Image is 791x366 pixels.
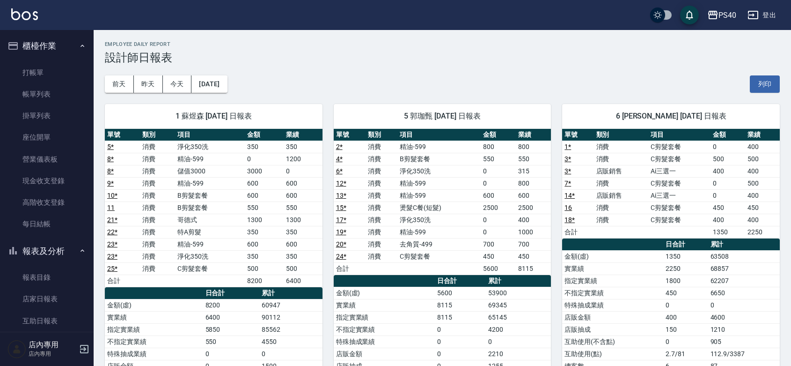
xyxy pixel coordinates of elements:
[334,348,435,360] td: 店販金額
[284,165,322,177] td: 0
[163,75,192,93] button: 今天
[435,348,486,360] td: 0
[245,165,284,177] td: 3000
[345,112,540,121] span: 5 郭珈甄 [DATE] 日報表
[105,336,203,348] td: 不指定實業績
[594,214,649,226] td: 消費
[284,177,322,189] td: 600
[594,189,649,202] td: 店販銷售
[284,189,322,202] td: 600
[175,153,245,165] td: 精油-599
[284,275,322,287] td: 6400
[134,75,163,93] button: 昨天
[175,202,245,214] td: B剪髮套餐
[140,226,175,238] td: 消費
[573,112,769,121] span: 6 [PERSON_NAME] [DATE] 日報表
[334,129,366,141] th: 單號
[105,129,322,287] table: a dense table
[516,141,551,153] td: 800
[481,262,516,275] td: 5600
[259,336,322,348] td: 4550
[708,336,780,348] td: 905
[562,323,663,336] td: 店販抽成
[516,214,551,226] td: 400
[562,129,593,141] th: 單號
[140,262,175,275] td: 消費
[245,238,284,250] td: 600
[663,239,708,251] th: 日合計
[245,275,284,287] td: 8200
[745,165,780,177] td: 400
[745,214,780,226] td: 400
[175,262,245,275] td: C剪髮套餐
[481,238,516,250] td: 700
[334,262,366,275] td: 合計
[481,202,516,214] td: 2500
[397,165,481,177] td: 淨化350洗
[710,141,745,153] td: 0
[245,226,284,238] td: 350
[648,141,710,153] td: C剪髮套餐
[562,299,663,311] td: 特殊抽成業績
[516,262,551,275] td: 8115
[663,323,708,336] td: 150
[663,262,708,275] td: 2250
[105,311,203,323] td: 實業績
[708,311,780,323] td: 4600
[4,213,90,235] a: 每日結帳
[203,287,259,299] th: 日合計
[397,153,481,165] td: B剪髮套餐
[203,311,259,323] td: 6400
[4,170,90,192] a: 現金收支登錄
[481,214,516,226] td: 0
[175,189,245,202] td: B剪髮套餐
[745,177,780,189] td: 500
[105,41,780,47] h2: Employee Daily Report
[29,350,76,358] p: 店內專用
[710,153,745,165] td: 500
[175,129,245,141] th: 項目
[245,262,284,275] td: 500
[191,75,227,93] button: [DATE]
[745,129,780,141] th: 業績
[140,214,175,226] td: 消費
[284,141,322,153] td: 350
[245,189,284,202] td: 600
[245,177,284,189] td: 600
[562,262,663,275] td: 實業績
[140,177,175,189] td: 消費
[397,189,481,202] td: 精油-599
[648,214,710,226] td: C剪髮套餐
[648,177,710,189] td: C剪髮套餐
[175,250,245,262] td: 淨化350洗
[481,177,516,189] td: 0
[366,238,397,250] td: 消費
[486,336,551,348] td: 0
[516,250,551,262] td: 450
[334,287,435,299] td: 金額(虛)
[680,6,699,24] button: save
[107,204,115,211] a: 11
[710,226,745,238] td: 1350
[4,267,90,288] a: 報表目錄
[284,214,322,226] td: 1300
[245,129,284,141] th: 金額
[708,348,780,360] td: 112.9/3387
[594,202,649,214] td: 消費
[245,250,284,262] td: 350
[516,226,551,238] td: 1000
[140,129,175,141] th: 類別
[116,112,311,121] span: 1 蘇煜森 [DATE] 日報表
[284,153,322,165] td: 1200
[366,214,397,226] td: 消費
[105,51,780,64] h3: 設計師日報表
[648,153,710,165] td: C剪髮套餐
[259,348,322,360] td: 0
[4,288,90,310] a: 店家日報表
[745,153,780,165] td: 500
[397,214,481,226] td: 淨化350洗
[175,177,245,189] td: 精油-599
[648,202,710,214] td: C剪髮套餐
[481,250,516,262] td: 450
[481,129,516,141] th: 金額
